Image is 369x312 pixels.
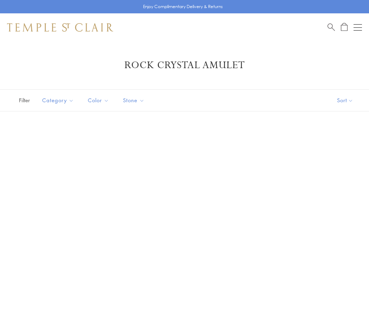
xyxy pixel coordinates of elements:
[7,23,113,32] img: Temple St. Clair
[119,96,150,105] span: Stone
[37,92,79,108] button: Category
[341,23,348,32] a: Open Shopping Bag
[39,96,79,105] span: Category
[84,96,114,105] span: Color
[18,59,351,72] h1: Rock Crystal Amulet
[328,23,335,32] a: Search
[118,92,150,108] button: Stone
[321,90,369,111] button: Show sort by
[83,92,114,108] button: Color
[354,23,362,32] button: Open navigation
[143,3,223,10] p: Enjoy Complimentary Delivery & Returns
